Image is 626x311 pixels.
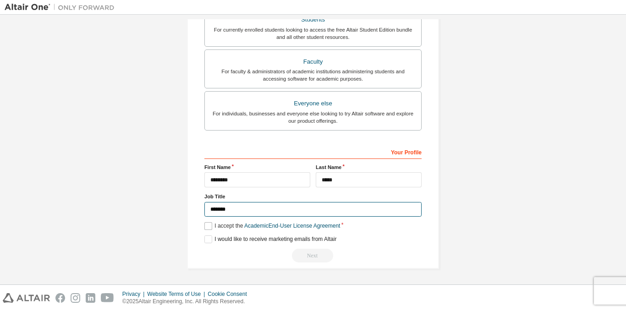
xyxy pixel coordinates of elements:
[71,293,80,303] img: instagram.svg
[210,55,416,68] div: Faculty
[204,193,422,200] label: Job Title
[244,223,340,229] a: Academic End-User License Agreement
[210,13,416,26] div: Students
[208,290,252,298] div: Cookie Consent
[204,164,310,171] label: First Name
[210,26,416,41] div: For currently enrolled students looking to access the free Altair Student Edition bundle and all ...
[204,235,336,243] label: I would like to receive marketing emails from Altair
[122,290,147,298] div: Privacy
[210,97,416,110] div: Everyone else
[204,249,422,262] div: Read and acccept EULA to continue
[122,298,253,306] p: © 2025 Altair Engineering, Inc. All Rights Reserved.
[147,290,208,298] div: Website Terms of Use
[55,293,65,303] img: facebook.svg
[210,110,416,125] div: For individuals, businesses and everyone else looking to try Altair software and explore our prod...
[204,222,340,230] label: I accept the
[316,164,422,171] label: Last Name
[101,293,114,303] img: youtube.svg
[204,144,422,159] div: Your Profile
[86,293,95,303] img: linkedin.svg
[3,293,50,303] img: altair_logo.svg
[210,68,416,82] div: For faculty & administrators of academic institutions administering students and accessing softwa...
[5,3,119,12] img: Altair One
